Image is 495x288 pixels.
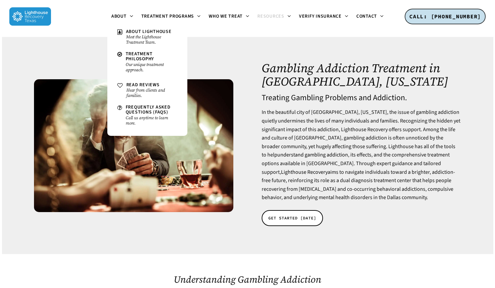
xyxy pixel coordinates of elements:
span: GET STARTED [DATE] [268,215,316,221]
a: Treatment PhilosophyOur unique treatment approach. [114,48,181,76]
span: In the beautiful city of [GEOGRAPHIC_DATA], [US_STATE], the issue of gambling addiction quietly u... [262,109,460,158]
h4: Treating Gambling Problems and Addiction. [262,94,461,102]
span: Frequently Asked Questions (FAQs) [126,104,171,116]
span: Read Reviews [126,82,160,88]
a: About [107,14,137,19]
span: CALL: [PHONE_NUMBER] [409,13,481,20]
small: Call us anytime to learn more. [126,115,177,126]
img: Lighthouse Recovery Texas [9,7,51,26]
h1: Gambling Addiction Treatment in [GEOGRAPHIC_DATA], [US_STATE] [262,62,461,88]
span: Contact [356,13,377,20]
h2: Understanding Gambling Addiction [104,274,391,285]
a: Lighthouse Recovery [281,168,328,176]
span: Treatment Programs [141,13,194,20]
span: Resources [257,13,284,20]
a: Read ReviewsHear from clients and families. [114,79,181,102]
a: GET STARTED [DATE] [262,210,323,226]
a: Resources [253,14,295,19]
small: Hear from clients and families. [126,88,177,98]
a: Who We Treat [205,14,253,19]
span: Treatment Philosophy [126,51,154,62]
a: Verify Insurance [295,14,352,19]
a: understand gambling addiction [277,151,348,158]
a: Contact [352,14,388,19]
img: Gambling Addiction Treatment [34,79,233,212]
span: Who We Treat [209,13,243,20]
span: About Lighthouse [126,28,172,35]
a: About LighthouseMeet the Lighthouse Treatment Team. [114,26,181,48]
a: CALL: [PHONE_NUMBER] [405,9,486,25]
span: Verify Insurance [299,13,342,20]
a: Frequently Asked Questions (FAQs)Call us anytime to learn more. [114,102,181,129]
small: Our unique treatment approach. [126,62,177,73]
span: , its effects, and the comprehensive treatment options available in [GEOGRAPHIC_DATA]. Through ex... [262,151,455,201]
span: About [111,13,127,20]
a: Treatment Programs [137,14,205,19]
small: Meet the Lighthouse Treatment Team. [126,34,177,45]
